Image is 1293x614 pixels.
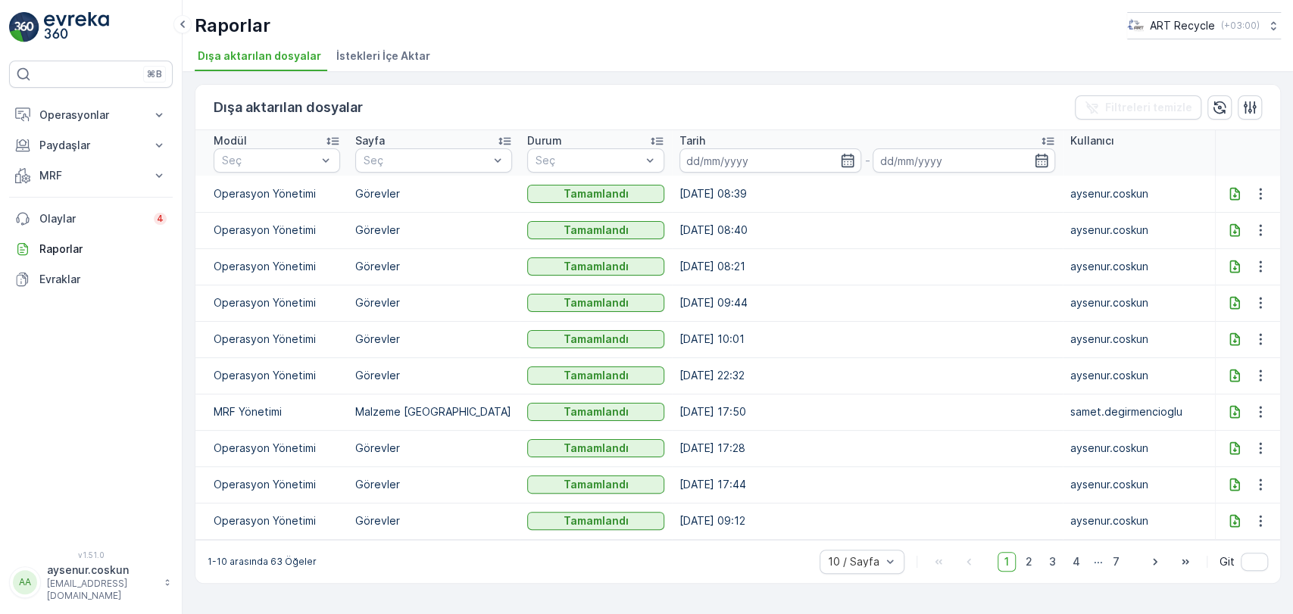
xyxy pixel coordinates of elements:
[355,513,512,528] p: Görevler
[527,185,664,203] button: Tamamlandı
[214,513,340,528] p: Operasyon Yönetimi
[527,439,664,457] button: Tamamlandı
[1070,223,1207,238] p: aysenur.coskun
[1070,404,1207,419] p: samet.degirmencioglu
[527,133,562,148] p: Durum
[1070,133,1114,148] p: Kullanıcı
[39,108,142,123] p: Operasyonlar
[47,563,156,578] p: aysenur.coskun
[195,14,270,38] p: Raporlar
[564,513,629,528] p: Tamamlandı
[1019,552,1039,572] span: 2
[672,503,1063,539] td: [DATE] 09:12
[214,186,340,201] p: Operasyon Yönetimi
[355,259,512,274] p: Görevler
[1070,295,1207,310] p: aysenur.coskun
[336,48,430,64] span: İstekleri İçe Aktar
[364,153,489,168] p: Seç
[873,148,1054,173] input: dd/mm/yyyy
[672,357,1063,394] td: [DATE] 22:32
[998,552,1016,572] span: 1
[1127,17,1144,34] img: image_23.png
[355,295,512,310] p: Görevler
[9,234,173,264] a: Raporlar
[9,204,173,234] a: Olaylar4
[214,441,340,456] p: Operasyon Yönetimi
[564,332,629,347] p: Tamamlandı
[355,133,385,148] p: Sayfa
[355,223,512,238] p: Görevler
[672,212,1063,248] td: [DATE] 08:40
[214,223,340,238] p: Operasyon Yönetimi
[1042,552,1063,572] span: 3
[672,248,1063,285] td: [DATE] 08:21
[355,186,512,201] p: Görevler
[44,12,109,42] img: logo_light-DOdMpM7g.png
[198,48,321,64] span: Dışa aktarılan dosyalar
[355,368,512,383] p: Görevler
[13,570,37,594] div: AA
[39,242,167,257] p: Raporlar
[214,133,247,148] p: Modül
[214,404,340,419] p: MRF Yönetimi
[1094,552,1103,572] p: ...
[1106,552,1126,572] span: 7
[214,97,363,118] p: Dışa aktarılan dosyalar
[214,295,340,310] p: Operasyon Yönetimi
[1221,20,1260,32] p: ( +03:00 )
[1070,477,1207,492] p: aysenur.coskun
[672,466,1063,503] td: [DATE] 17:44
[1070,441,1207,456] p: aysenur.coskun
[9,130,173,161] button: Paydaşlar
[1070,259,1207,274] p: aysenur.coskun
[39,211,145,226] p: Olaylar
[672,430,1063,466] td: [DATE] 17:28
[1070,186,1207,201] p: aysenur.coskun
[214,332,340,347] p: Operasyon Yönetimi
[355,441,512,456] p: Görevler
[679,148,861,173] input: dd/mm/yyyy
[214,368,340,383] p: Operasyon Yönetimi
[39,168,142,183] p: MRF
[1070,332,1207,347] p: aysenur.coskun
[564,223,629,238] p: Tamamlandı
[1127,12,1281,39] button: ART Recycle(+03:00)
[1220,554,1235,569] span: Git
[355,404,512,419] p: Malzeme [GEOGRAPHIC_DATA]
[39,272,167,287] p: Evraklar
[1070,368,1207,383] p: aysenur.coskun
[9,100,173,130] button: Operasyonlar
[214,477,340,492] p: Operasyon Yönetimi
[1066,552,1087,572] span: 4
[355,332,512,347] p: Görevler
[527,294,664,312] button: Tamamlandı
[147,68,162,80] p: ⌘B
[355,477,512,492] p: Görevler
[527,221,664,239] button: Tamamlandı
[527,403,664,421] button: Tamamlandı
[39,138,142,153] p: Paydaşlar
[672,285,1063,321] td: [DATE] 09:44
[564,295,629,310] p: Tamamlandı
[9,161,173,191] button: MRF
[564,404,629,419] p: Tamamlandı
[679,133,705,148] p: Tarih
[1105,100,1192,115] p: Filtreleri temizle
[9,264,173,295] a: Evraklar
[672,394,1063,430] td: [DATE] 17:50
[9,563,173,602] button: AAaysenur.coskun[EMAIL_ADDRESS][DOMAIN_NAME]
[527,475,664,494] button: Tamamlandı
[564,259,629,274] p: Tamamlandı
[157,213,164,225] p: 4
[564,186,629,201] p: Tamamlandı
[1070,513,1207,528] p: aysenur.coskun
[564,477,629,492] p: Tamamlandı
[222,153,317,168] p: Seç
[527,366,664,385] button: Tamamlandı
[672,321,1063,357] td: [DATE] 10:01
[214,259,340,274] p: Operasyon Yönetimi
[527,257,664,276] button: Tamamlandı
[1150,18,1215,33] p: ART Recycle
[9,550,173,559] span: v 1.51.0
[208,556,317,568] p: 1-10 arasında 63 Öğeler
